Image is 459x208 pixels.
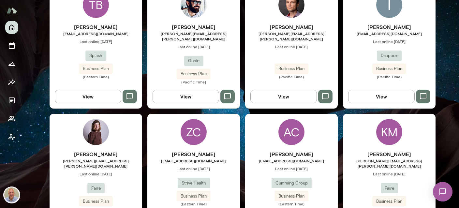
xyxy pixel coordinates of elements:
[153,90,219,103] button: View
[343,171,436,176] span: Last online [DATE]
[50,39,142,44] span: Last online [DATE]
[245,74,338,79] span: (Pacific Time)
[147,158,240,163] span: [EMAIL_ADDRESS][DOMAIN_NAME]
[343,23,436,31] h6: [PERSON_NAME]
[50,158,142,169] span: [PERSON_NAME][EMAIL_ADDRESS][PERSON_NAME][DOMAIN_NAME]
[147,201,240,206] span: (Eastern Time)
[147,166,240,171] span: Last online [DATE]
[5,94,18,107] button: Documents
[184,58,203,64] span: Gusto
[181,119,207,145] div: ZC
[7,4,17,17] img: Mento
[50,171,142,176] span: Last online [DATE]
[348,90,415,103] button: View
[245,158,338,163] span: [EMAIL_ADDRESS][DOMAIN_NAME]
[274,193,308,200] span: Business Plan
[272,180,312,186] span: Cumming Group
[5,130,18,143] button: Client app
[79,198,113,205] span: Business Plan
[245,201,338,206] span: (Eastern Time)
[376,119,402,145] div: KM
[87,185,105,192] span: Faire
[147,23,240,31] h6: [PERSON_NAME]
[4,187,20,203] img: Marc Friedman
[147,150,240,158] h6: [PERSON_NAME]
[343,150,436,158] h6: [PERSON_NAME]
[5,21,18,34] button: Home
[245,23,338,31] h6: [PERSON_NAME]
[147,79,240,84] span: (Pacific Time)
[250,90,317,103] button: View
[178,180,210,186] span: Strive Health
[343,39,436,44] span: Last online [DATE]
[245,166,338,171] span: Last online [DATE]
[5,112,18,125] button: Members
[245,150,338,158] h6: [PERSON_NAME]
[343,74,436,79] span: (Pacific Time)
[343,158,436,169] span: [PERSON_NAME][EMAIL_ADDRESS][PERSON_NAME][DOMAIN_NAME]
[5,76,18,89] button: Insights
[50,31,142,36] span: [EMAIL_ADDRESS][DOMAIN_NAME]
[278,119,304,145] div: AC
[50,74,142,79] span: (Eastern Time)
[381,185,398,192] span: Faire
[5,39,18,52] button: Sessions
[245,31,338,41] span: [PERSON_NAME][EMAIL_ADDRESS][PERSON_NAME][DOMAIN_NAME]
[372,66,406,72] span: Business Plan
[85,52,106,59] span: Splash
[147,31,240,41] span: [PERSON_NAME][EMAIL_ADDRESS][PERSON_NAME][DOMAIN_NAME]
[372,198,406,205] span: Business Plan
[50,23,142,31] h6: [PERSON_NAME]
[147,44,240,49] span: Last online [DATE]
[79,66,113,72] span: Business Plan
[274,66,308,72] span: Business Plan
[343,31,436,36] span: [EMAIL_ADDRESS][DOMAIN_NAME]
[55,90,121,103] button: View
[177,71,211,77] span: Business Plan
[245,44,338,49] span: Last online [DATE]
[177,193,211,200] span: Business Plan
[377,52,402,59] span: Dropbox
[50,150,142,158] h6: [PERSON_NAME]
[83,119,109,145] img: Kristina Popova-Boasso
[5,57,18,70] button: Growth Plan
